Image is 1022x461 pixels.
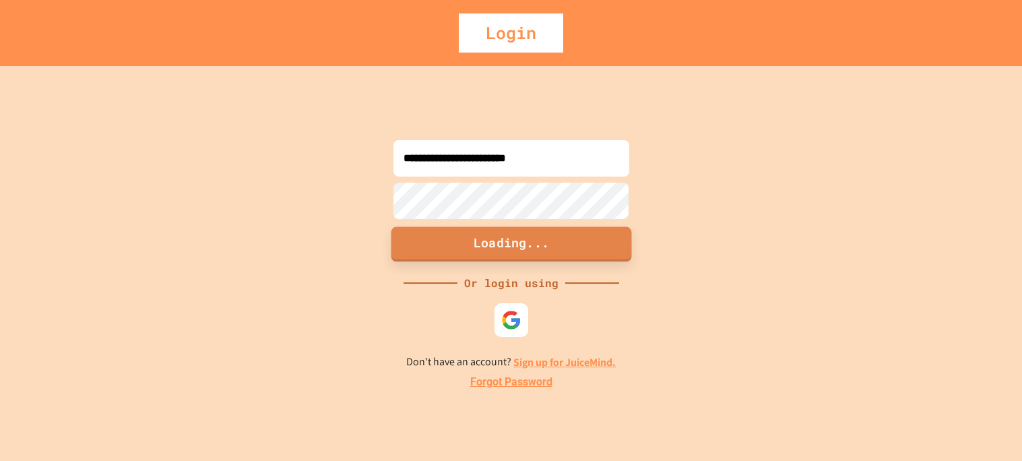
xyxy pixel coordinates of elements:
img: google-icon.svg [501,310,521,330]
button: Loading... [391,226,631,262]
a: Forgot Password [470,374,552,390]
div: Login [459,13,563,53]
p: Don't have an account? [406,354,616,371]
a: Sign up for JuiceMind. [513,355,616,369]
div: Or login using [457,275,565,291]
